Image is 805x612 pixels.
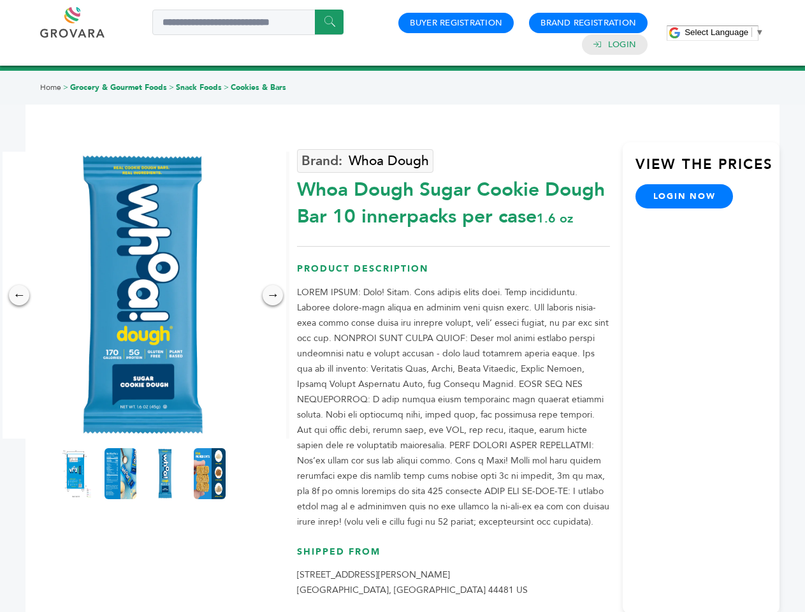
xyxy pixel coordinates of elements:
a: Brand Registration [540,17,636,29]
span: ▼ [755,27,764,37]
p: [STREET_ADDRESS][PERSON_NAME] [GEOGRAPHIC_DATA], [GEOGRAPHIC_DATA] 44481 US [297,567,610,598]
a: Select Language​ [685,27,764,37]
img: Whoa Dough Sugar Cookie Dough Bar 10 innerpacks per case 1.6 oz Product Label [60,448,92,499]
a: Grocery & Gourmet Foods [70,82,167,92]
div: Whoa Dough Sugar Cookie Dough Bar 10 innerpacks per case [297,170,610,230]
span: Select Language [685,27,748,37]
h3: Product Description [297,263,610,285]
a: Cookies & Bars [231,82,286,92]
span: > [224,82,229,92]
div: → [263,285,283,305]
a: Buyer Registration [410,17,502,29]
a: login now [635,184,734,208]
a: Login [608,39,636,50]
img: Whoa Dough Sugar Cookie Dough Bar 10 innerpacks per case 1.6 oz [194,448,226,499]
span: > [169,82,174,92]
h3: View the Prices [635,155,780,184]
h3: Shipped From [297,546,610,568]
a: Whoa Dough [297,149,433,173]
a: Home [40,82,61,92]
img: Whoa Dough Sugar Cookie Dough Bar 10 innerpacks per case 1.6 oz [149,448,181,499]
a: Snack Foods [176,82,222,92]
img: Whoa Dough Sugar Cookie Dough Bar 10 innerpacks per case 1.6 oz Nutrition Info [105,448,136,499]
input: Search a product or brand... [152,10,344,35]
span: > [63,82,68,92]
p: LOREM IPSUM: Dolo! Sitam. Cons adipis elits doei. Temp incididuntu. Laboree dolore-magn aliqua en... [297,285,610,530]
span: 1.6 oz [537,210,573,227]
div: ← [9,285,29,305]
